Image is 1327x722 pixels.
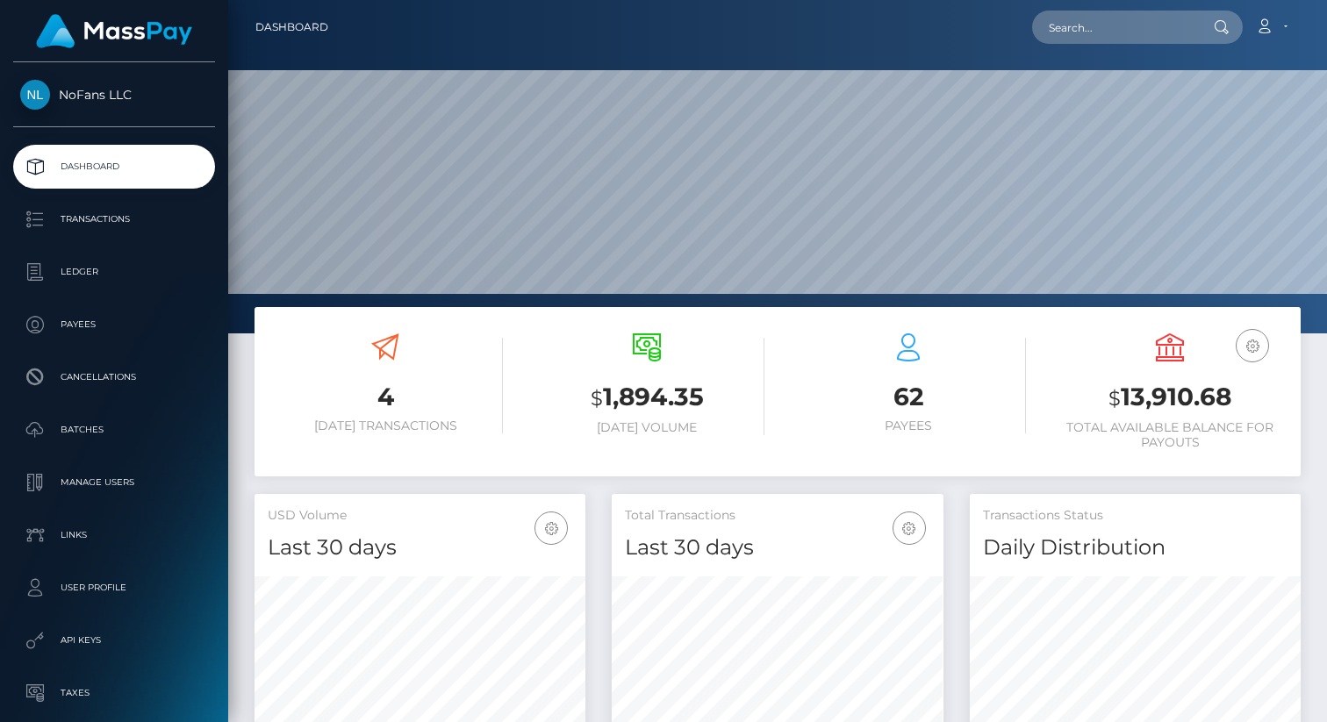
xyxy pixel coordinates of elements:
[13,408,215,452] a: Batches
[529,420,764,435] h6: [DATE] Volume
[625,507,929,525] h5: Total Transactions
[268,533,572,563] h4: Last 30 days
[255,9,328,46] a: Dashboard
[625,533,929,563] h4: Last 30 days
[268,380,503,414] h3: 4
[983,507,1288,525] h5: Transactions Status
[983,533,1288,563] h4: Daily Distribution
[20,80,50,110] img: NoFans LLC
[20,259,208,285] p: Ledger
[791,380,1026,414] h3: 62
[20,417,208,443] p: Batches
[20,680,208,706] p: Taxes
[13,250,215,294] a: Ledger
[591,386,603,411] small: $
[13,87,215,103] span: NoFans LLC
[1052,420,1288,450] h6: Total Available Balance for Payouts
[1052,380,1288,416] h3: 13,910.68
[20,522,208,548] p: Links
[1032,11,1197,44] input: Search...
[20,469,208,496] p: Manage Users
[791,418,1026,433] h6: Payees
[20,627,208,654] p: API Keys
[13,303,215,347] a: Payees
[13,513,215,557] a: Links
[529,380,764,416] h3: 1,894.35
[20,311,208,338] p: Payees
[20,154,208,180] p: Dashboard
[20,206,208,232] p: Transactions
[13,618,215,662] a: API Keys
[13,145,215,189] a: Dashboard
[13,461,215,504] a: Manage Users
[268,418,503,433] h6: [DATE] Transactions
[13,671,215,715] a: Taxes
[1108,386,1121,411] small: $
[13,355,215,399] a: Cancellations
[20,575,208,601] p: User Profile
[268,507,572,525] h5: USD Volume
[13,566,215,610] a: User Profile
[13,197,215,241] a: Transactions
[36,14,192,48] img: MassPay Logo
[20,364,208,390] p: Cancellations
